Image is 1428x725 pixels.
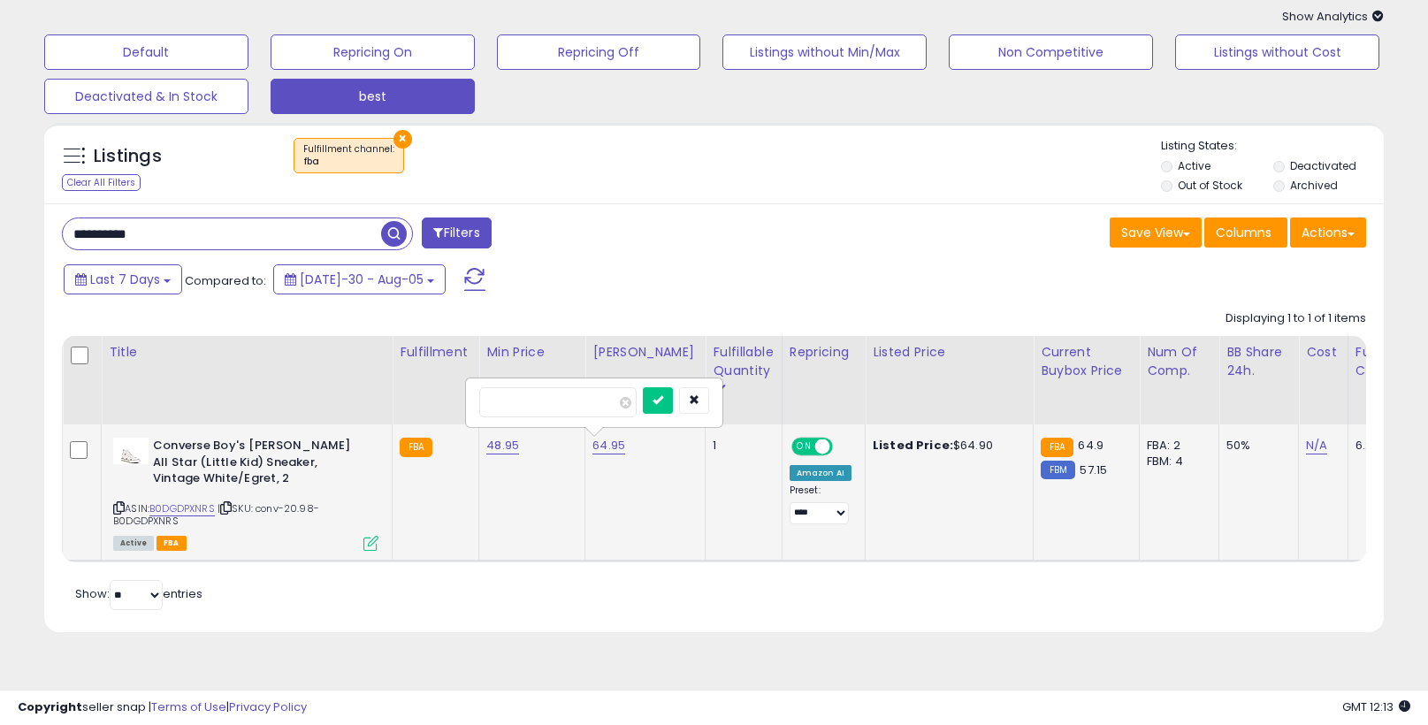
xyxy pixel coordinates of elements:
button: Listings without Cost [1175,34,1379,70]
b: Listed Price: [873,437,953,454]
button: best [271,79,475,114]
div: 6.21 [1355,438,1417,454]
div: $64.90 [873,438,1019,454]
div: Min Price [486,343,577,362]
a: Terms of Use [151,698,226,715]
span: ON [793,439,815,454]
button: Actions [1290,217,1366,248]
div: BB Share 24h. [1226,343,1291,380]
div: fba [303,156,394,168]
button: Deactivated & In Stock [44,79,248,114]
div: seller snap | | [18,699,307,716]
button: Save View [1110,217,1202,248]
label: Deactivated [1290,158,1356,173]
span: Compared to: [185,272,266,289]
span: Fulfillment channel : [303,142,394,169]
span: [DATE]-30 - Aug-05 [300,271,424,288]
a: 48.95 [486,437,519,454]
span: All listings currently available for purchase on Amazon [113,536,154,551]
div: FBM: 4 [1147,454,1205,469]
span: | SKU: conv-20.98-B0DGDPXNRS [113,501,319,528]
label: Archived [1290,178,1338,193]
label: Out of Stock [1178,178,1242,193]
div: 1 [713,438,767,454]
b: Converse Boy's [PERSON_NAME] All Star (Little Kid) Sneaker, Vintage White/Egret, 2 [153,438,368,492]
strong: Copyright [18,698,82,715]
span: Columns [1216,224,1271,241]
span: 64.9 [1078,437,1103,454]
span: FBA [157,536,187,551]
span: 2025-08-18 12:13 GMT [1342,698,1410,715]
div: FBA: 2 [1147,438,1205,454]
button: Repricing On [271,34,475,70]
button: × [393,130,412,149]
button: Non Competitive [949,34,1153,70]
div: Current Buybox Price [1041,343,1132,380]
h5: Listings [94,144,162,169]
a: N/A [1306,437,1327,454]
div: Preset: [790,485,851,524]
button: [DATE]-30 - Aug-05 [273,264,446,294]
small: FBM [1041,461,1075,479]
button: Default [44,34,248,70]
div: Amazon AI [790,465,851,481]
button: Columns [1204,217,1287,248]
span: OFF [829,439,858,454]
button: Repricing Off [497,34,701,70]
span: Show: entries [75,585,202,602]
div: Listed Price [873,343,1026,362]
a: B0DGDPXNRS [149,501,215,516]
div: 50% [1226,438,1285,454]
span: 57.15 [1080,462,1107,478]
div: Fulfillable Quantity [713,343,774,380]
div: Repricing [790,343,858,362]
div: Cost [1306,343,1340,362]
div: ASIN: [113,438,378,549]
div: Title [109,343,385,362]
div: Fulfillment [400,343,471,362]
span: Show Analytics [1282,8,1384,25]
div: Clear All Filters [62,174,141,191]
div: Displaying 1 to 1 of 1 items [1226,310,1366,327]
a: Privacy Policy [229,698,307,715]
a: 64.95 [592,437,625,454]
div: [PERSON_NAME] [592,343,698,362]
div: Num of Comp. [1147,343,1211,380]
label: Active [1178,158,1210,173]
button: Listings without Min/Max [722,34,927,70]
small: FBA [400,438,432,457]
button: Filters [422,217,491,248]
p: Listing States: [1161,138,1384,155]
span: Last 7 Days [90,271,160,288]
small: FBA [1041,438,1073,457]
img: 21VTuTbRRzL._SL40_.jpg [113,438,149,464]
div: Fulfillment Cost [1355,343,1424,380]
button: Last 7 Days [64,264,182,294]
